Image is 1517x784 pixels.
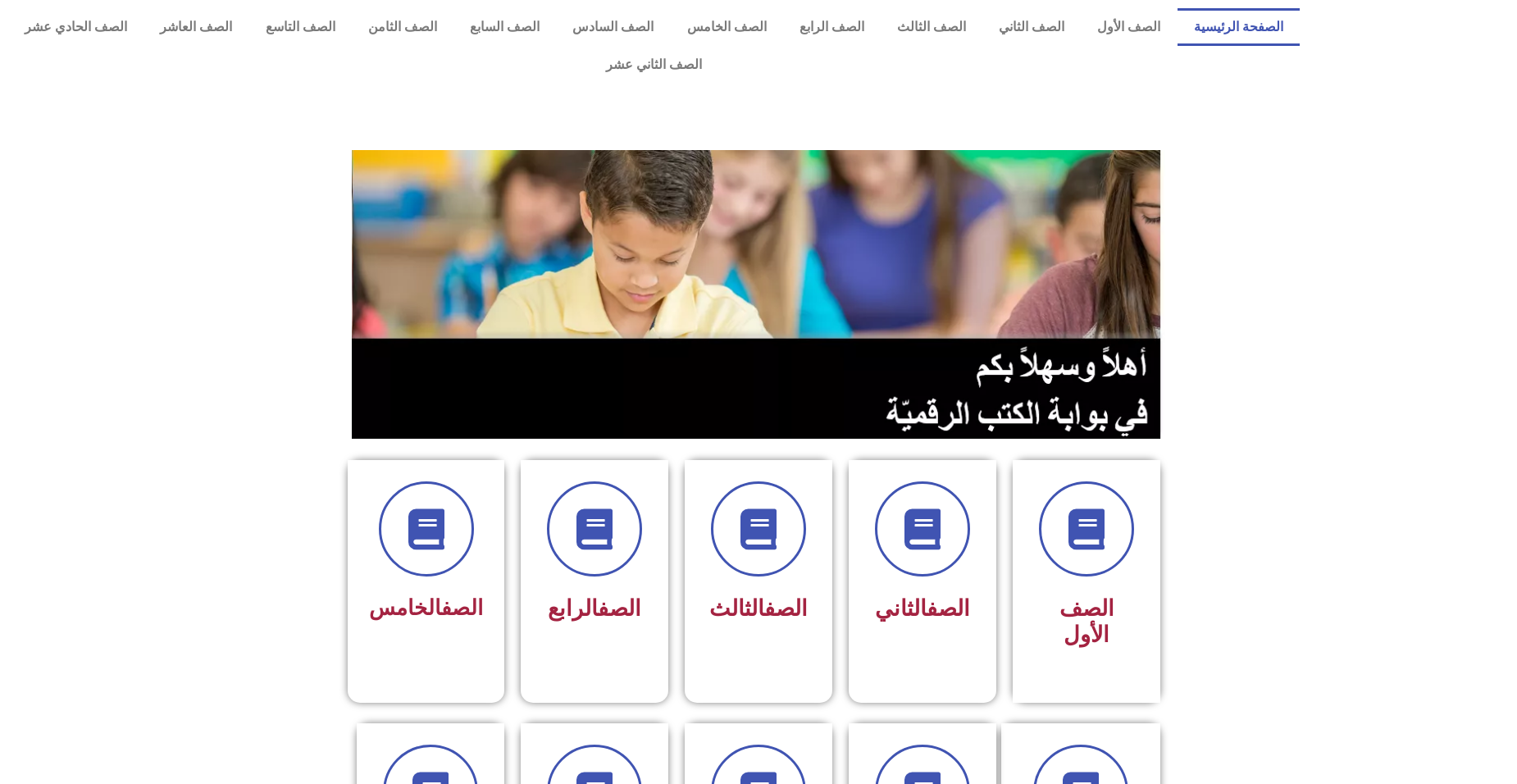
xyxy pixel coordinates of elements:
[369,595,483,620] span: الخامس
[1081,8,1177,46] a: الصف الأول
[764,595,808,622] a: الصف
[1059,595,1114,648] span: الصف الأول
[352,8,453,46] a: الصف الثامن
[709,595,808,622] span: الثالث
[143,8,248,46] a: الصف العاشر
[927,595,970,622] a: الصف
[1178,8,1300,46] a: الصفحة الرئيسية
[441,595,483,620] a: الصف
[598,595,641,622] a: الصف
[556,8,670,46] a: الصف السادس
[783,8,881,46] a: الصف الرابع
[453,8,556,46] a: الصف السابع
[8,8,143,46] a: الصف الحادي عشر
[249,8,352,46] a: الصف التاسع
[875,595,970,622] span: الثاني
[881,8,982,46] a: الصف الثالث
[982,8,1081,46] a: الصف الثاني
[8,46,1300,84] a: الصف الثاني عشر
[548,595,641,622] span: الرابع
[670,8,782,46] a: الصف الخامس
